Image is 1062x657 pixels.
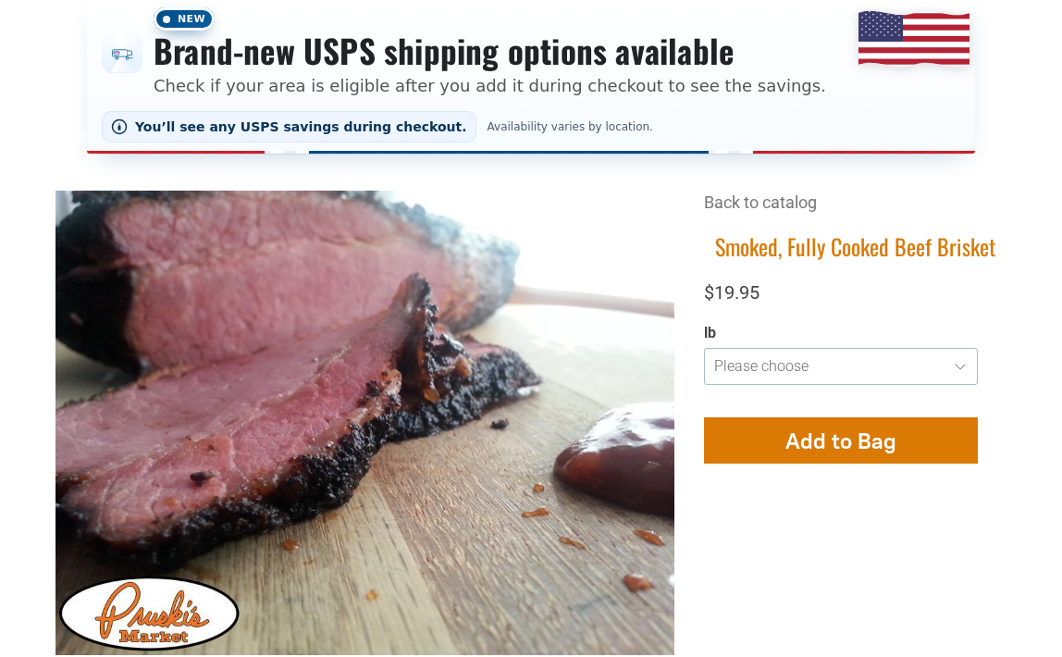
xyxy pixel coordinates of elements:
[135,119,467,134] span: You’ll see any USPS savings during checkout.
[154,31,826,71] h3: Brand-new USPS shipping options available
[704,232,1006,261] h1: Smoked, Fully Cooked Beef Brisket
[704,324,978,343] div: lb
[154,73,826,98] p: Check if your area is eligible after you add it during checkout to see the savings.
[785,428,896,454] span: Add to Bag
[154,7,215,31] span: New
[484,120,657,133] span: Availability varies by location.
[704,191,1006,232] div: Breadcrumbs
[704,281,759,304] span: $19.95
[56,191,674,655] img: Smoked, Fully Cooked Beef Brisket
[704,192,817,212] a: Back to catalog
[704,417,978,464] button: Add to Bag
